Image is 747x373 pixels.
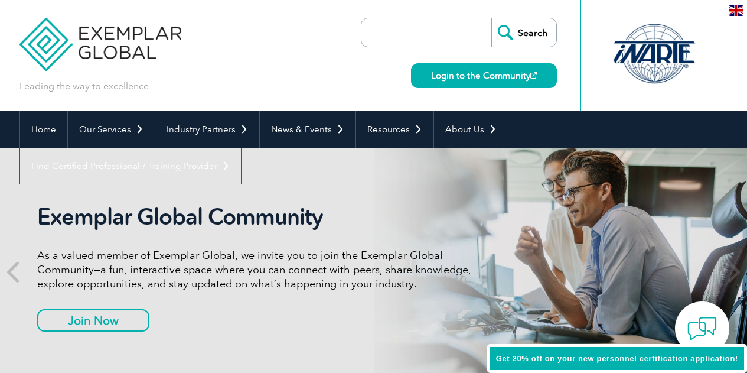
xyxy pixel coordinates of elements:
a: Login to the Community [411,63,557,88]
a: Resources [356,111,433,148]
a: Industry Partners [155,111,259,148]
img: contact-chat.png [687,314,717,343]
p: Leading the way to excellence [19,80,149,93]
input: Search [491,18,556,47]
span: Get 20% off on your new personnel certification application! [496,354,738,363]
a: About Us [434,111,508,148]
a: News & Events [260,111,355,148]
img: en [729,5,743,16]
a: Our Services [68,111,155,148]
a: Join Now [37,309,149,332]
p: As a valued member of Exemplar Global, we invite you to join the Exemplar Global Community—a fun,... [37,248,480,291]
h2: Exemplar Global Community [37,203,480,231]
a: Home [20,111,67,148]
a: Find Certified Professional / Training Provider [20,148,241,184]
img: open_square.png [530,72,537,79]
